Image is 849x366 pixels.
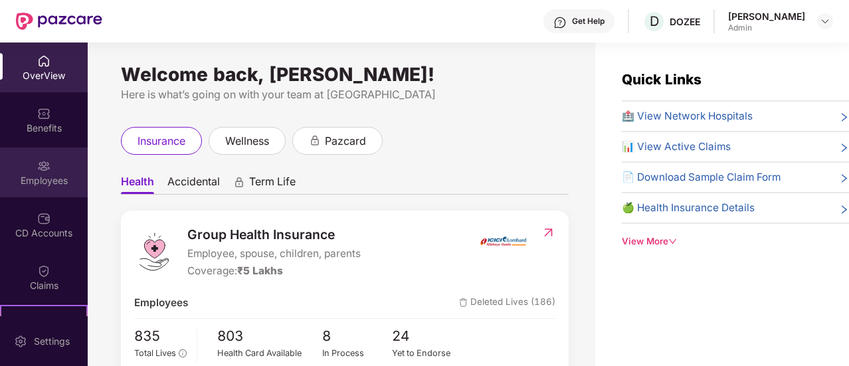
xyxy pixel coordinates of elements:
img: svg+xml;base64,PHN2ZyBpZD0iU2V0dGluZy0yMHgyMCIgeG1sbnM9Imh0dHA6Ly93d3cudzMub3JnLzIwMDAvc3ZnIiB3aW... [14,335,27,348]
div: DOZEE [670,15,700,28]
span: right [839,172,849,185]
span: 🍏 Health Insurance Details [622,200,755,216]
div: In Process [322,347,393,360]
span: Total Lives [134,348,176,358]
span: down [668,237,677,246]
img: svg+xml;base64,PHN2ZyBpZD0iRW1wbG95ZWVzIiB4bWxucz0iaHR0cDovL3d3dy53My5vcmcvMjAwMC9zdmciIHdpZHRoPS... [37,159,50,173]
img: New Pazcare Logo [16,13,102,30]
div: animation [233,176,245,188]
img: insurerIcon [478,225,528,258]
div: Welcome back, [PERSON_NAME]! [121,69,569,80]
span: 📄 Download Sample Claim Form [622,169,781,185]
span: right [839,141,849,155]
div: animation [309,134,321,146]
div: [PERSON_NAME] [728,10,805,23]
span: Employees [134,295,188,311]
div: Health Card Available [217,347,322,360]
span: insurance [138,133,185,149]
span: pazcard [325,133,366,149]
div: Admin [728,23,805,33]
div: Coverage: [187,263,361,279]
img: svg+xml;base64,PHN2ZyBpZD0iSG9tZSIgeG1sbnM9Imh0dHA6Ly93d3cudzMub3JnLzIwMDAvc3ZnIiB3aWR0aD0iMjAiIG... [37,54,50,68]
span: 803 [217,325,322,347]
img: deleteIcon [459,298,468,307]
img: svg+xml;base64,PHN2ZyBpZD0iRHJvcGRvd24tMzJ4MzIiIHhtbG5zPSJodHRwOi8vd3d3LnczLm9yZy8yMDAwL3N2ZyIgd2... [820,16,830,27]
span: Deleted Lives (186) [459,295,555,311]
div: Settings [30,335,74,348]
span: Group Health Insurance [187,225,361,244]
div: Here is what’s going on with your team at [GEOGRAPHIC_DATA] [121,86,569,103]
div: Get Help [572,16,605,27]
span: 🏥 View Network Hospitals [622,108,753,124]
span: Health [121,175,154,194]
img: svg+xml;base64,PHN2ZyBpZD0iSGVscC0zMngzMiIgeG1sbnM9Imh0dHA6Ly93d3cudzMub3JnLzIwMDAvc3ZnIiB3aWR0aD... [553,16,567,29]
span: Quick Links [622,71,702,88]
img: RedirectIcon [541,226,555,239]
span: 24 [392,325,462,347]
span: Term Life [249,175,296,194]
span: right [839,111,849,124]
span: wellness [225,133,269,149]
span: D [650,13,659,29]
img: svg+xml;base64,PHN2ZyBpZD0iQmVuZWZpdHMiIHhtbG5zPSJodHRwOi8vd3d3LnczLm9yZy8yMDAwL3N2ZyIgd2lkdGg9Ij... [37,107,50,120]
span: 8 [322,325,393,347]
img: svg+xml;base64,PHN2ZyBpZD0iQ0RfQWNjb3VudHMiIGRhdGEtbmFtZT0iQ0QgQWNjb3VudHMiIHhtbG5zPSJodHRwOi8vd3... [37,212,50,225]
img: svg+xml;base64,PHN2ZyBpZD0iQ2xhaW0iIHhtbG5zPSJodHRwOi8vd3d3LnczLm9yZy8yMDAwL3N2ZyIgd2lkdGg9IjIwIi... [37,264,50,278]
span: ₹5 Lakhs [237,264,283,277]
span: 835 [134,325,187,347]
span: 📊 View Active Claims [622,139,731,155]
span: Accidental [167,175,220,194]
div: View More [622,234,849,248]
span: Employee, spouse, children, parents [187,246,361,262]
span: right [839,203,849,216]
div: Yet to Endorse [392,347,462,360]
img: logo [134,232,174,272]
span: info-circle [179,349,186,357]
